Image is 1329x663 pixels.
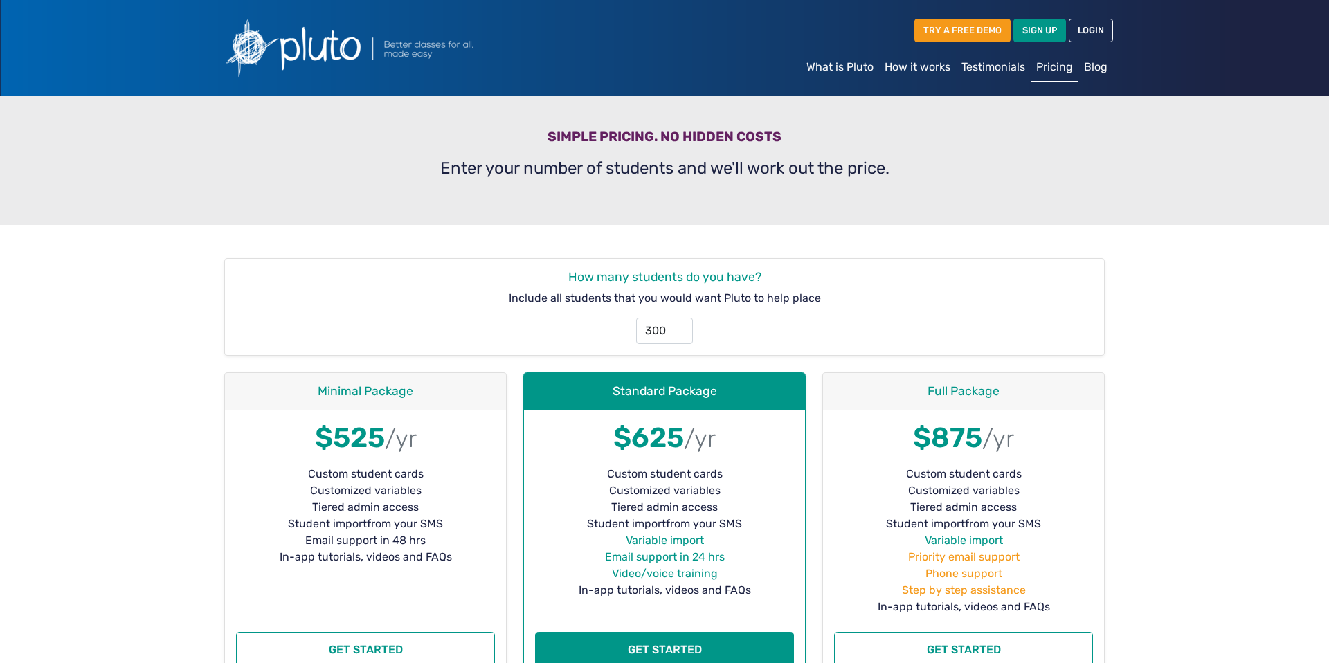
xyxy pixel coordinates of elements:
[535,499,794,516] li: Tiered admin access
[1078,53,1113,81] a: Blog
[684,424,716,453] small: /yr
[216,11,548,84] img: Pluto logo with the text Better classes for all, made easy
[956,53,1031,81] a: Testimonials
[914,19,1011,42] a: TRY A FREE DEMO
[834,549,1093,565] li: Priority email support
[535,549,794,565] li: Email support in 24 hrs
[535,516,794,532] li: Student import
[236,384,495,399] h4: Minimal Package
[834,565,1093,582] li: Phone support
[834,532,1093,549] li: Variable import
[236,466,495,482] li: Custom student cards
[236,270,1093,284] h4: How many students do you have?
[982,424,1014,453] small: /yr
[834,599,1093,615] li: In-app tutorials, videos and FAQs
[367,516,443,532] span: from your SMS
[236,549,495,565] li: In-app tutorials, videos and FAQs
[535,482,794,499] li: Customized variables
[224,129,1105,150] h3: Simple pricing. No hidden costs
[385,424,417,453] small: /yr
[535,565,794,582] li: Video/voice training
[834,582,1093,599] li: Step by step assistance
[236,421,495,455] h1: $525
[965,516,1041,532] span: from your SMS
[1031,53,1078,82] a: Pricing
[1069,19,1113,42] a: LOGIN
[801,53,879,81] a: What is Pluto
[236,482,495,499] li: Customized variables
[1013,19,1066,42] a: SIGN UP
[879,53,956,81] a: How it works
[834,384,1093,399] h4: Full Package
[535,466,794,482] li: Custom student cards
[535,421,794,455] h1: $625
[834,499,1093,516] li: Tiered admin access
[666,516,742,532] span: from your SMS
[224,156,1105,181] p: Enter your number of students and we'll work out the price.
[834,516,1093,532] li: Student import
[236,516,495,532] li: Student import
[236,499,495,516] li: Tiered admin access
[535,582,794,599] li: In-app tutorials, videos and FAQs
[225,259,1104,355] div: Include all students that you would want Pluto to help place
[535,532,794,549] li: Variable import
[834,421,1093,455] h1: $875
[535,384,794,399] h4: Standard Package
[834,466,1093,482] li: Custom student cards
[834,482,1093,499] li: Customized variables
[236,532,495,549] li: Email support in 48 hrs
